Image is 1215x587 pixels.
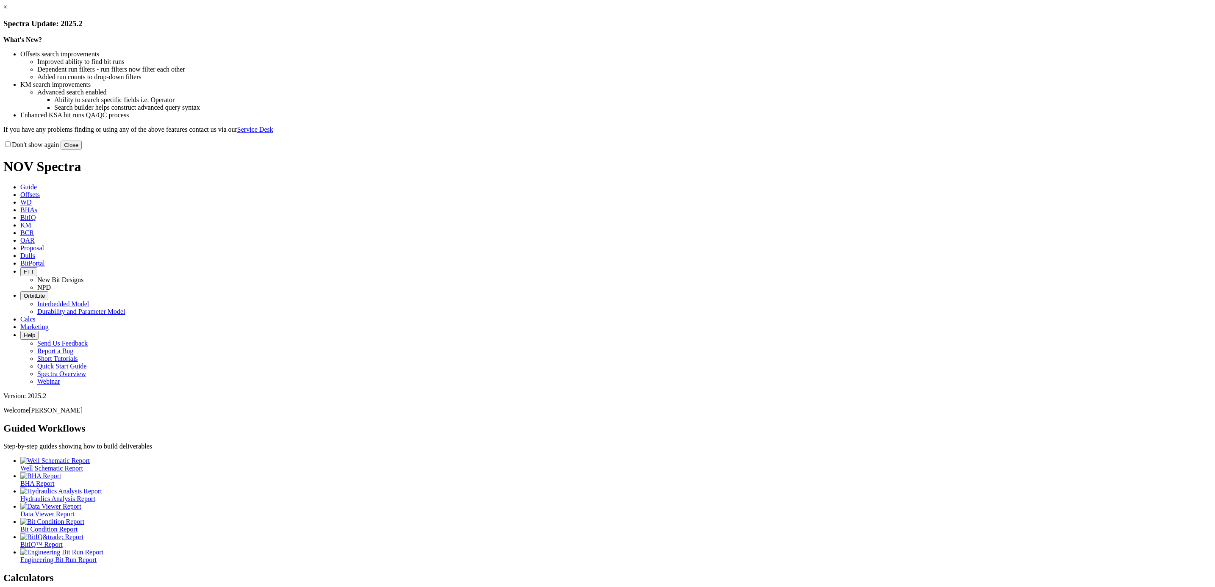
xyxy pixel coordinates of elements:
[29,407,83,414] span: [PERSON_NAME]
[37,58,1212,66] li: Improved ability to find bit runs
[37,276,83,283] a: New Bit Designs
[20,526,78,533] span: Bit Condition Report
[20,510,75,518] span: Data Viewer Report
[20,191,40,198] span: Offsets
[20,480,54,487] span: BHA Report
[20,222,31,229] span: KM
[20,323,49,330] span: Marketing
[20,206,37,213] span: BHAs
[37,378,60,385] a: Webinar
[54,104,1212,111] li: Search builder helps construct advanced query syntax
[20,503,81,510] img: Data Viewer Report
[37,284,51,291] a: NPD
[37,347,73,354] a: Report a Bug
[20,229,34,236] span: BCR
[3,407,1212,414] p: Welcome
[37,340,88,347] a: Send Us Feedback
[37,73,1212,81] li: Added run counts to drop-down filters
[20,316,36,323] span: Calcs
[3,423,1212,434] h2: Guided Workflows
[20,50,1212,58] li: Offsets search improvements
[3,19,1212,28] h3: Spectra Update: 2025.2
[20,548,103,556] img: Engineering Bit Run Report
[20,556,97,563] span: Engineering Bit Run Report
[3,572,1212,584] h2: Calculators
[237,126,273,133] a: Service Desk
[20,518,84,526] img: Bit Condition Report
[3,443,1212,450] p: Step-by-step guides showing how to build deliverables
[20,214,36,221] span: BitIQ
[3,3,7,11] a: ×
[3,159,1212,174] h1: NOV Spectra
[37,370,86,377] a: Spectra Overview
[3,126,1212,133] p: If you have any problems finding or using any of the above features contact us via our
[54,96,1212,104] li: Ability to search specific fields i.e. Operator
[20,199,32,206] span: WD
[61,141,82,150] button: Close
[37,89,1212,96] li: Advanced search enabled
[24,293,45,299] span: OrbitLite
[20,81,1212,89] li: KM search improvements
[37,300,89,307] a: Interbedded Model
[20,457,90,465] img: Well Schematic Report
[37,66,1212,73] li: Dependent run filters - run filters now filter each other
[37,363,86,370] a: Quick Start Guide
[20,487,102,495] img: Hydraulics Analysis Report
[20,252,35,259] span: Dulls
[24,332,35,338] span: Help
[20,541,63,548] span: BitIQ™ Report
[3,392,1212,400] div: Version: 2025.2
[37,308,125,315] a: Durability and Parameter Model
[20,111,1212,119] li: Enhanced KSA bit runs QA/QC process
[5,141,11,147] input: Don't show again
[20,183,37,191] span: Guide
[20,465,83,472] span: Well Schematic Report
[3,36,42,43] strong: What's New?
[20,237,35,244] span: OAR
[20,495,95,502] span: Hydraulics Analysis Report
[20,472,61,480] img: BHA Report
[3,141,59,148] label: Don't show again
[37,355,78,362] a: Short Tutorials
[20,260,45,267] span: BitPortal
[20,533,83,541] img: BitIQ&trade; Report
[24,269,34,275] span: FTT
[20,244,44,252] span: Proposal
